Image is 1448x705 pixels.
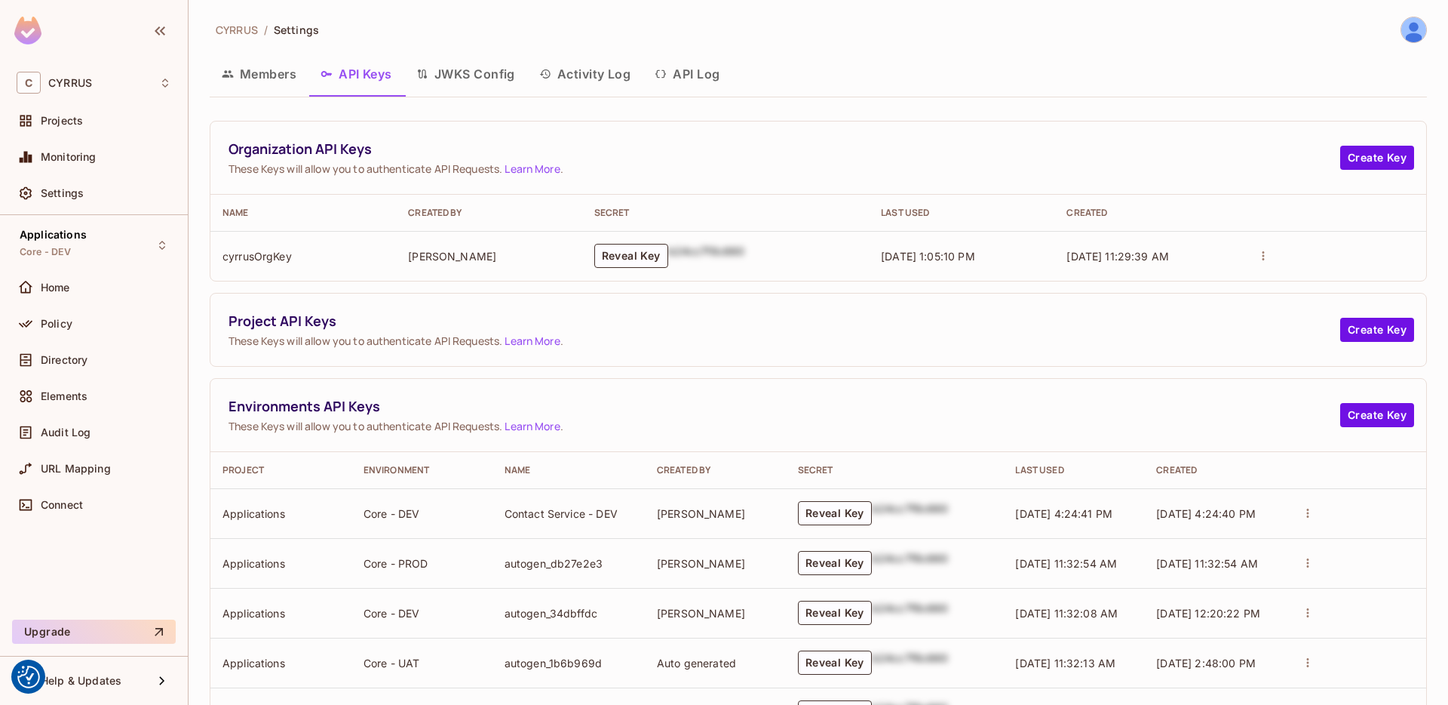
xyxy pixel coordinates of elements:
button: Reveal Key [594,244,668,268]
span: Directory [41,354,87,366]
div: b24cc7f8c660 [872,651,949,675]
span: [DATE] 11:32:54 AM [1015,557,1117,570]
div: Created By [657,464,774,476]
span: Settings [41,187,84,199]
div: Environment [364,464,480,476]
span: Policy [41,318,72,330]
button: API Log [643,55,732,93]
span: [DATE] 2:48:00 PM [1156,657,1256,670]
td: [PERSON_NAME] [645,588,786,638]
span: [DATE] 11:32:13 AM [1015,657,1115,670]
span: [DATE] 12:20:22 PM [1156,607,1260,620]
span: Environments API Keys [229,397,1340,416]
span: [DATE] 4:24:41 PM [1015,507,1112,520]
span: Connect [41,499,83,511]
div: b24cc7f8c660 [872,601,949,625]
div: Project [222,464,339,476]
button: actions [1297,553,1318,574]
span: Help & Updates [41,675,121,687]
td: Applications [210,638,351,688]
div: b24cc7f8c660 [668,244,745,268]
span: URL Mapping [41,463,111,475]
span: [DATE] 4:24:40 PM [1156,507,1256,520]
td: autogen_1b6b969d [492,638,645,688]
span: CYRRUS [216,23,258,37]
button: actions [1297,652,1318,673]
span: These Keys will allow you to authenticate API Requests. . [229,334,1340,348]
span: Audit Log [41,426,90,439]
button: Reveal Key [798,501,872,525]
span: Project API Keys [229,312,1340,331]
button: Create Key [1340,318,1414,342]
span: C [17,72,41,94]
span: Core - DEV [20,246,72,258]
img: Revisit consent button [17,666,40,688]
td: Applications [210,588,351,638]
a: Learn More [505,162,560,176]
span: [DATE] 11:32:08 AM [1015,607,1118,620]
td: Applications [210,538,351,588]
td: Core - DEV [351,588,492,638]
span: Workspace: CYRRUS [48,77,92,89]
li: / [264,23,268,37]
td: Applications [210,488,351,538]
span: [DATE] 11:32:54 AM [1156,557,1258,570]
td: [PERSON_NAME] [645,538,786,588]
div: b24cc7f8c660 [872,501,949,525]
td: Core - DEV [351,488,492,538]
td: Auto generated [645,638,786,688]
span: These Keys will allow you to authenticate API Requests. . [229,162,1340,176]
span: Organization API Keys [229,140,1340,159]
button: Activity Log [527,55,643,93]
div: Created [1066,207,1228,219]
div: b24cc7f8c660 [872,551,949,575]
td: cyrrusOrgKey [210,231,396,281]
span: These Keys will allow you to authenticate API Requests. . [229,419,1340,433]
div: Secret [594,207,857,219]
div: Created [1156,464,1273,476]
td: [PERSON_NAME] [396,231,581,281]
span: Projects [41,115,83,127]
div: Name [222,207,384,219]
span: [DATE] 11:29:39 AM [1066,250,1169,263]
button: API Keys [308,55,404,93]
img: Antonín Lavička [1401,17,1426,42]
td: [PERSON_NAME] [645,488,786,538]
button: Members [210,55,308,93]
button: Reveal Key [798,601,872,625]
button: Consent Preferences [17,666,40,688]
td: Core - UAT [351,638,492,688]
span: Applications [20,229,87,241]
a: Learn More [505,334,560,348]
span: [DATE] 1:05:10 PM [881,250,975,263]
button: Create Key [1340,146,1414,170]
div: Last Used [1015,464,1132,476]
button: actions [1297,602,1318,623]
div: Created By [408,207,569,219]
button: Upgrade [12,620,176,644]
span: Monitoring [41,151,97,163]
button: actions [1297,503,1318,524]
td: autogen_db27e2e3 [492,538,645,588]
button: JWKS Config [404,55,527,93]
td: Core - PROD [351,538,492,588]
td: Contact Service - DEV [492,488,645,538]
span: Elements [41,390,87,402]
div: Last Used [881,207,1042,219]
div: Name [505,464,633,476]
button: Reveal Key [798,551,872,575]
div: Secret [798,464,992,476]
span: Home [41,282,70,294]
button: actions [1253,245,1274,266]
img: SReyMgAAAABJRU5ErkJggg== [14,17,41,45]
td: autogen_34dbffdc [492,588,645,638]
button: Create Key [1340,403,1414,427]
a: Learn More [505,419,560,433]
span: Settings [274,23,319,37]
button: Reveal Key [798,651,872,675]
